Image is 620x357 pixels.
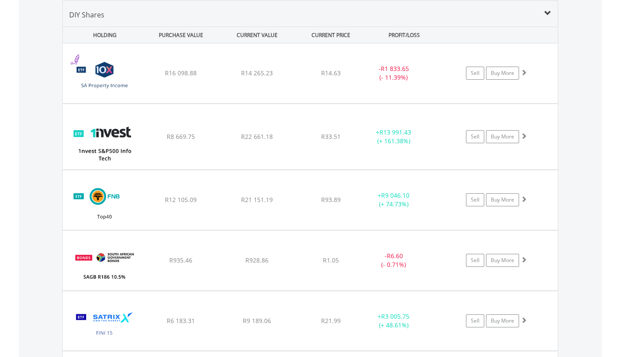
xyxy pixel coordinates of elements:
[241,195,273,204] span: R21 151.19
[486,314,519,327] a: Buy More
[169,256,192,264] span: R935.46
[367,27,442,43] div: PROFIT/LOSS
[296,27,365,43] div: CURRENT PRICE
[379,128,411,136] span: R13 991.43
[486,130,519,143] a: Buy More
[243,317,271,325] span: R9 189.06
[323,256,339,264] span: R1.05
[67,242,142,288] img: TFSA.ZA.R186.png
[466,254,484,267] a: Sell
[361,64,427,82] div: - (- 11.39%)
[241,69,273,77] span: R14 265.23
[165,69,197,77] span: R16 098.88
[67,54,142,101] img: TFSA.CSPROP.png
[466,193,484,206] a: Sell
[241,132,273,141] span: R22 661.18
[321,195,341,204] span: R93.89
[387,252,403,260] span: R6.60
[321,317,341,325] span: R21.99
[63,27,142,43] div: HOLDING
[466,67,484,80] a: Sell
[381,312,409,320] span: R3 005.75
[69,10,104,20] span: DIY Shares
[167,317,195,325] span: R6 183.31
[381,64,409,73] span: R1 833.65
[67,115,142,167] img: TFSA.ETF5IT.png
[144,27,218,43] div: PURCHASE VALUE
[466,314,484,327] a: Sell
[486,193,519,206] a: Buy More
[220,27,295,43] div: CURRENT VALUE
[321,69,341,77] span: R14.63
[165,195,197,204] span: R12 105.09
[466,130,484,143] a: Sell
[245,256,268,264] span: R928.86
[361,312,427,330] div: + (+ 48.61%)
[486,254,519,267] a: Buy More
[67,181,142,228] img: TFSA.FNBT40.png
[167,132,195,141] span: R8 669.75
[361,191,427,209] div: + (+ 74.73%)
[321,132,341,141] span: R33.51
[361,128,427,145] div: + (+ 161.38%)
[361,252,427,269] div: - (- 0.71%)
[381,191,409,199] span: R9 046.10
[486,67,519,80] a: Buy More
[67,302,142,349] img: TFSA.STXFIN.png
